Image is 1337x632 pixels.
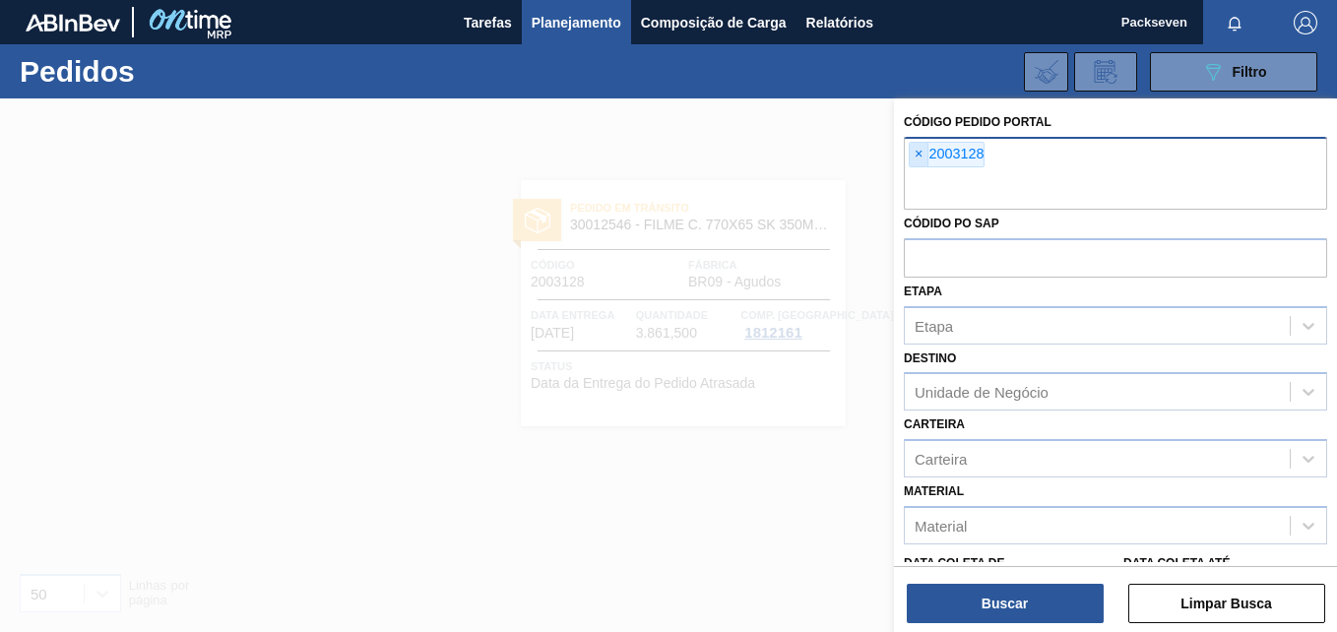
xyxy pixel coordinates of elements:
[1203,9,1266,36] button: Notificações
[904,484,964,498] label: Material
[904,217,999,230] label: Códido PO SAP
[904,556,1004,570] label: Data coleta de
[1074,52,1137,92] div: Solicitação de Revisão de Pedidos
[26,14,120,32] img: TNhmsLtSVTkK8tSr43FrP2fwEKptu5GPRR3wAAAABJRU5ErkJggg==
[909,142,985,167] div: 2003128
[532,11,621,34] span: Planejamento
[904,284,942,298] label: Etapa
[20,60,295,83] h1: Pedidos
[915,517,967,534] div: Material
[641,11,787,34] span: Composição de Carga
[1024,52,1068,92] div: Importar Negociações dos Pedidos
[904,115,1051,129] label: Código Pedido Portal
[910,143,928,166] span: ×
[915,451,967,468] div: Carteira
[915,317,953,334] div: Etapa
[915,384,1049,401] div: Unidade de Negócio
[806,11,873,34] span: Relatórios
[904,351,956,365] label: Destino
[464,11,512,34] span: Tarefas
[1123,556,1230,570] label: Data coleta até
[1294,11,1317,34] img: Logout
[904,417,965,431] label: Carteira
[1233,64,1267,80] span: Filtro
[1150,52,1317,92] button: Filtro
